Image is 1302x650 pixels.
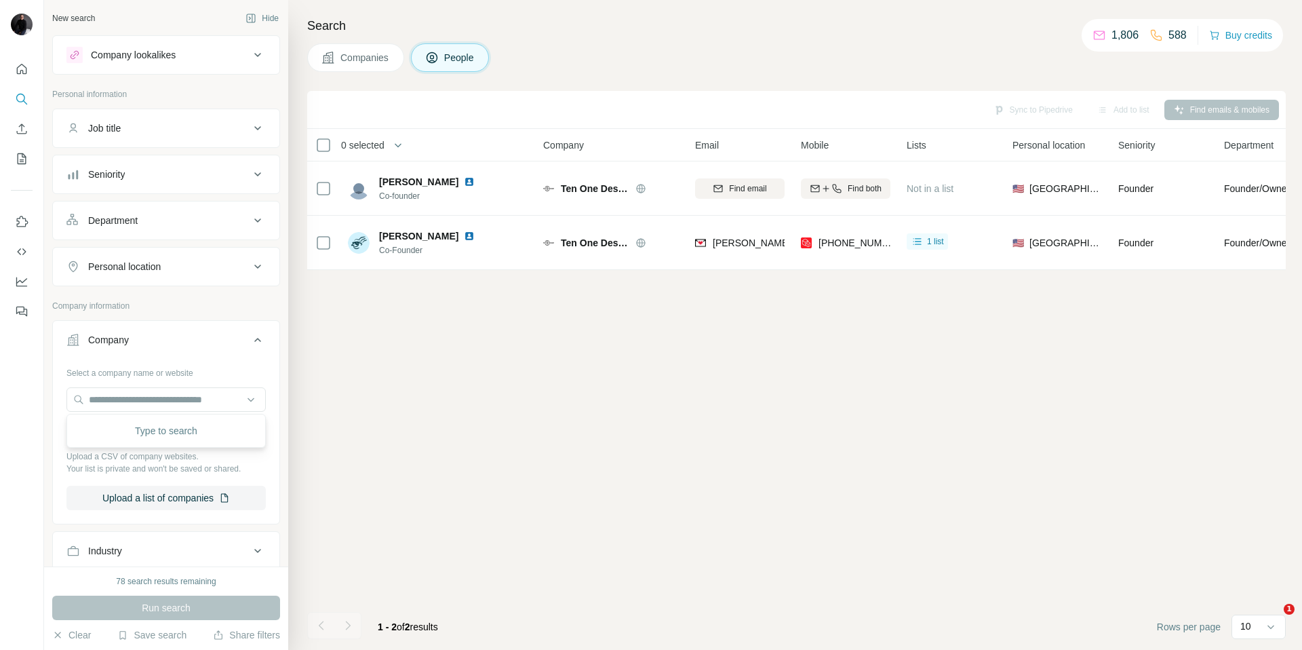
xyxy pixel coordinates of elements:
[397,622,405,632] span: of
[1118,138,1155,152] span: Seniority
[543,183,554,194] img: Logo of Ten One Design
[1157,620,1221,634] span: Rows per page
[379,229,458,243] span: [PERSON_NAME]
[11,269,33,294] button: Dashboard
[340,51,390,64] span: Companies
[1118,183,1153,194] span: Founder
[444,51,475,64] span: People
[801,138,829,152] span: Mobile
[117,628,186,642] button: Save search
[66,486,266,510] button: Upload a list of companies
[1012,236,1024,250] span: 🇺🇸
[70,417,262,444] div: Type to search
[379,175,458,189] span: [PERSON_NAME]
[907,138,926,152] span: Lists
[561,236,629,250] span: Ten One Design
[695,138,719,152] span: Email
[66,463,266,475] p: Your list is private and won't be saved or shared.
[88,214,138,227] div: Department
[1012,138,1085,152] span: Personal location
[11,14,33,35] img: Avatar
[1240,619,1251,633] p: 10
[11,57,33,81] button: Quick start
[801,178,890,199] button: Find both
[236,8,288,28] button: Hide
[11,147,33,171] button: My lists
[88,544,122,558] div: Industry
[88,333,129,347] div: Company
[213,628,280,642] button: Share filters
[543,138,584,152] span: Company
[88,121,121,135] div: Job title
[11,87,33,111] button: Search
[11,210,33,234] button: Use Surfe on LinkedIn
[53,158,279,191] button: Seniority
[907,183,953,194] span: Not in a list
[1029,236,1102,250] span: [GEOGRAPHIC_DATA]
[1118,237,1153,248] span: Founder
[53,204,279,237] button: Department
[1224,236,1290,250] span: Founder/Owner
[1012,182,1024,195] span: 🇺🇸
[53,324,279,362] button: Company
[88,168,125,181] div: Seniority
[91,48,176,62] div: Company lookalikes
[52,300,280,312] p: Company information
[348,178,370,199] img: Avatar
[543,237,554,248] img: Logo of Ten One Design
[1256,604,1288,636] iframe: Intercom live chat
[848,183,882,195] span: Find both
[53,535,279,567] button: Industry
[88,260,161,273] div: Personal location
[348,232,370,254] img: Avatar
[927,235,944,248] span: 1 list
[1168,27,1187,43] p: 588
[307,16,1286,35] h4: Search
[379,190,491,202] span: Co-founder
[464,176,475,187] img: LinkedIn logo
[695,178,785,199] button: Find email
[818,237,904,248] span: [PHONE_NUMBER]
[379,244,491,256] span: Co-Founder
[1029,182,1102,195] span: [GEOGRAPHIC_DATA]
[695,236,706,250] img: provider findymail logo
[11,117,33,141] button: Enrich CSV
[116,575,216,588] div: 78 search results remaining
[729,183,766,195] span: Find email
[1111,27,1139,43] p: 1,806
[52,12,95,24] div: New search
[1284,604,1295,615] span: 1
[53,39,279,71] button: Company lookalikes
[713,237,951,248] span: [PERSON_NAME][EMAIL_ADDRESS][DOMAIN_NAME]
[52,628,91,642] button: Clear
[561,182,629,195] span: Ten One Design
[11,299,33,324] button: Feedback
[52,88,280,100] p: Personal information
[1224,182,1290,195] span: Founder/Owner
[66,451,266,463] p: Upload a CSV of company websites.
[801,236,812,250] img: provider prospeo logo
[11,240,33,264] button: Use Surfe API
[464,231,475,242] img: LinkedIn logo
[378,622,397,632] span: 1 - 2
[53,250,279,283] button: Personal location
[66,362,266,379] div: Select a company name or website
[378,622,438,632] span: results
[341,138,384,152] span: 0 selected
[405,622,410,632] span: 2
[53,112,279,145] button: Job title
[1224,138,1274,152] span: Department
[1209,26,1272,45] button: Buy credits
